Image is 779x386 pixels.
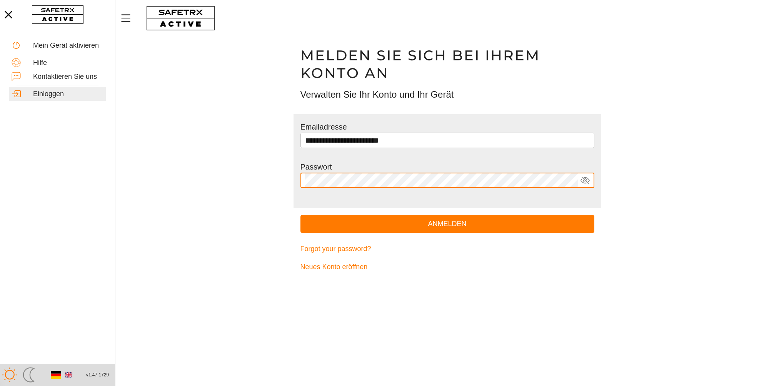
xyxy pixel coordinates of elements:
h3: Verwalten Sie Ihr Konto und Ihr Gerät [300,88,594,101]
img: ModeLight.svg [2,367,17,383]
button: MenÜ [119,10,138,26]
h1: Melden Sie sich bei Ihrem Konto an [300,47,594,82]
img: ContactUs.svg [12,72,21,81]
img: de.svg [50,370,61,380]
button: Anmelden [300,215,594,233]
div: Kontaktieren Sie uns [33,73,103,81]
img: Help.svg [12,58,21,67]
label: Emailadresse [300,123,347,131]
button: Englishc [62,368,75,381]
div: Einloggen [33,90,103,98]
span: v1.47.1729 [86,371,109,379]
label: Passwort [300,163,332,171]
div: Hilfe [33,59,103,67]
span: Neues Konto eröffnen [300,261,368,273]
button: v1.47.1729 [82,369,113,381]
span: Anmelden [307,218,588,230]
img: ModeDark.svg [21,367,37,383]
span: Forgot your password? [300,243,371,255]
button: Deutsch [49,368,62,381]
a: Forgot your password? [300,240,594,258]
img: en.svg [65,371,72,378]
div: Mein Gerät aktivieren [33,42,103,50]
a: Neues Konto eröffnen [300,258,594,276]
